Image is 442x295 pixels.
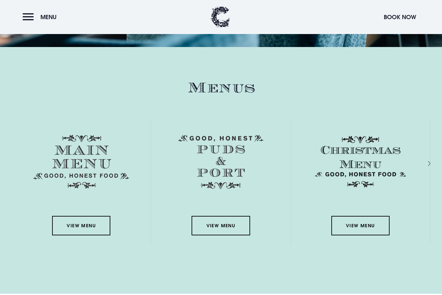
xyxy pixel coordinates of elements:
[419,159,425,168] div: Next slide
[381,10,419,24] button: Book Now
[12,79,430,97] h2: Menus
[211,6,230,28] img: Clandeboye Lodge
[192,216,250,235] a: View Menu
[178,135,263,189] img: Menu puds and port
[23,10,60,24] button: Menu
[331,216,390,235] a: View Menu
[40,13,57,21] span: Menu
[313,135,408,189] img: Christmas Menu SVG
[52,216,110,235] a: View Menu
[33,135,129,189] img: Menu main menu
